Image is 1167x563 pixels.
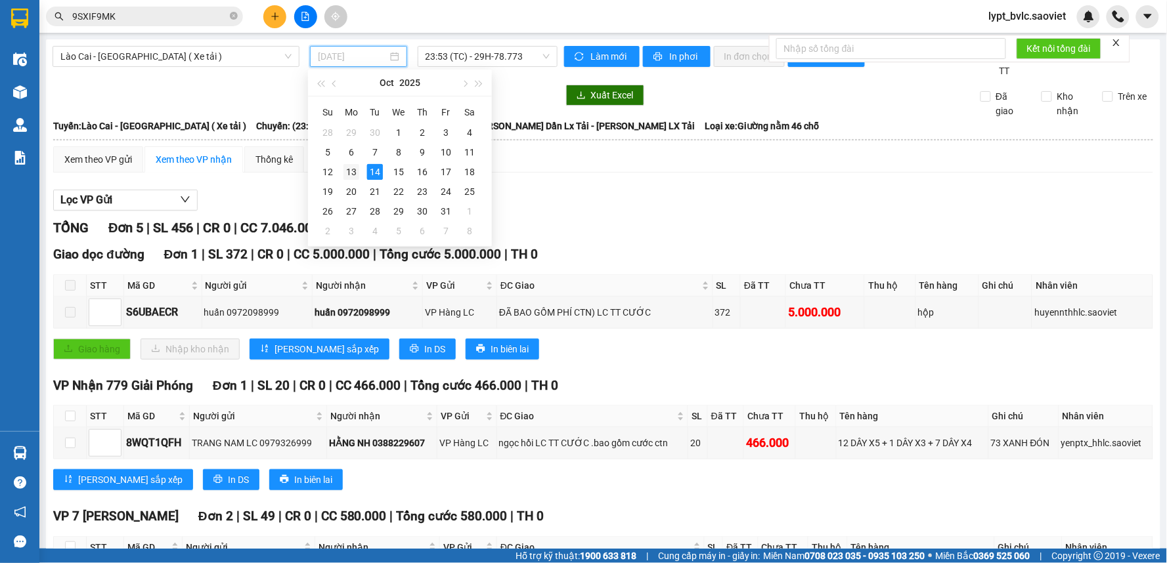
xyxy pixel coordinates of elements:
[788,303,862,322] div: 5.000.000
[153,220,193,236] span: SL 456
[320,184,336,199] div: 19
[278,509,282,524] span: |
[705,119,820,133] span: Loại xe: Giường nằm 46 chỗ
[257,378,290,393] span: SL 20
[87,537,124,558] th: STT
[434,162,458,182] td: 2025-10-17
[367,164,383,180] div: 14
[316,142,340,162] td: 2025-10-05
[250,339,389,360] button: sort-ascending[PERSON_NAME] sắp xếp
[13,118,27,132] img: warehouse-icon
[438,144,454,160] div: 10
[410,182,434,201] td: 2025-10-23
[316,102,340,123] th: Su
[141,339,240,360] button: downloadNhập kho nhận
[434,142,458,162] td: 2025-10-10
[13,446,27,460] img: warehouse-icon
[336,378,401,393] span: CC 466.000
[1113,89,1153,104] span: Trên xe
[257,247,284,262] span: CR 0
[367,125,383,140] div: 30
[340,102,363,123] th: Mo
[72,9,227,24] input: Tìm tên, số ĐT hoặc mã đơn
[989,406,1059,427] th: Ghi chú
[504,247,508,262] span: |
[294,247,370,262] span: CC 5.000.000
[320,223,336,239] div: 2
[1112,38,1121,47] span: close
[285,509,311,524] span: CR 0
[446,119,695,133] span: Tài xế: [PERSON_NAME] Dần Lx Tải - [PERSON_NAME] LX Tải
[1094,551,1103,560] span: copyright
[318,49,387,64] input: 14/10/2025
[293,378,296,393] span: |
[391,164,407,180] div: 15
[1112,10,1124,22] img: phone-icon
[240,220,319,236] span: CC 7.046.000
[316,201,340,221] td: 2025-10-26
[269,469,343,490] button: printerIn biên lai
[929,553,933,558] span: ⚪️
[690,436,705,450] div: 20
[180,194,190,205] span: down
[53,339,131,360] button: uploadGiao hàng
[511,509,514,524] span: |
[1059,406,1153,427] th: Nhân viên
[776,38,1006,59] input: Nhập số tổng đài
[206,278,299,293] span: Người gửi
[688,406,708,427] th: SL
[458,102,481,123] th: Sa
[294,472,332,487] span: In biên lai
[708,406,744,427] th: Đã TT
[808,537,847,558] th: Thu hộ
[1040,549,1042,563] span: |
[462,184,477,199] div: 25
[367,223,383,239] div: 4
[491,342,529,356] span: In biên lai
[1083,10,1095,22] img: icon-new-feature
[203,220,231,236] span: CR 0
[202,247,205,262] span: |
[60,47,292,66] span: Lào Cai - Hà Nội ( Xe tải )
[228,472,249,487] span: In DS
[343,144,359,160] div: 6
[995,537,1063,558] th: Ghi chú
[316,123,340,142] td: 2025-09-28
[1027,41,1091,56] span: Kết nối tổng đài
[746,434,793,452] div: 466.000
[1063,537,1153,558] th: Nhân viên
[320,144,336,160] div: 5
[343,223,359,239] div: 3
[848,537,995,558] th: Tên hàng
[340,221,363,241] td: 2025-11-03
[367,184,383,199] div: 21
[319,540,426,554] span: Người nhận
[316,182,340,201] td: 2025-10-19
[263,5,286,28] button: plus
[1142,10,1154,22] span: caret-down
[53,190,198,211] button: Lọc VP Gửi
[916,275,980,297] th: Tên hàng
[301,12,310,21] span: file-add
[87,275,124,297] th: STT
[399,339,456,360] button: printerIn DS
[979,8,1077,24] span: lypt_bvlc.saoviet
[316,278,409,293] span: Người nhận
[391,203,407,219] div: 29
[532,378,559,393] span: TH 0
[124,427,190,459] td: 8WQT1QFH
[299,378,326,393] span: CR 0
[340,162,363,182] td: 2025-10-13
[438,164,454,180] div: 17
[196,220,200,236] span: |
[53,378,193,393] span: VP Nhận 779 Giải Phóng
[340,123,363,142] td: 2025-09-29
[146,220,150,236] span: |
[575,52,586,62] span: sync
[499,305,710,320] div: ĐÃ BAO GỒM PHÍ CTN) LC TT CƯỚC
[865,275,915,297] th: Thu hộ
[340,182,363,201] td: 2025-10-20
[434,123,458,142] td: 2025-10-03
[280,474,289,485] span: printer
[60,192,112,208] span: Lọc VP Gửi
